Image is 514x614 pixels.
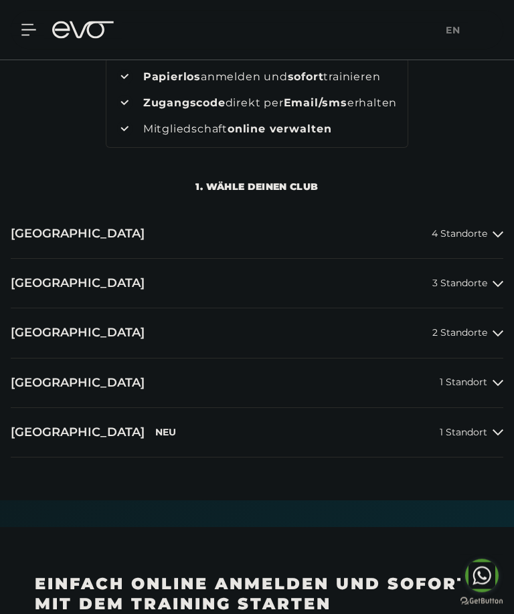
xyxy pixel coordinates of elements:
[143,96,397,111] div: direkt per erhalten
[228,123,332,136] strong: online verwalten
[11,226,145,243] h2: [GEOGRAPHIC_DATA]
[195,181,318,194] div: 1. Wähle deinen Club
[446,24,460,36] span: en
[11,276,145,292] h2: [GEOGRAPHIC_DATA]
[143,70,381,85] div: anmelden und trainieren
[446,23,468,38] a: en
[11,309,503,359] button: [GEOGRAPHIC_DATA]2 Standorte
[288,71,324,84] strong: sofort
[284,97,347,110] strong: Email/sms
[143,71,201,84] strong: Papierlos
[432,229,487,239] span: 4 Standorte
[11,409,503,458] button: [GEOGRAPHIC_DATA]NEU1 Standort
[11,425,145,441] h2: [GEOGRAPHIC_DATA]
[155,427,176,439] p: NEU
[465,559,499,593] a: Go to whatsapp
[11,210,503,260] button: [GEOGRAPHIC_DATA]4 Standorte
[143,97,226,110] strong: Zugangscode
[143,122,332,137] div: Mitgliedschaft
[11,375,145,392] h2: [GEOGRAPHIC_DATA]
[440,378,487,388] span: 1 Standort
[440,428,487,438] span: 1 Standort
[432,279,487,289] span: 3 Standorte
[11,325,145,342] h2: [GEOGRAPHIC_DATA]
[460,597,503,605] a: Go to GetButton.io website
[11,359,503,409] button: [GEOGRAPHIC_DATA]1 Standort
[432,328,487,338] span: 2 Standorte
[11,260,503,309] button: [GEOGRAPHIC_DATA]3 Standorte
